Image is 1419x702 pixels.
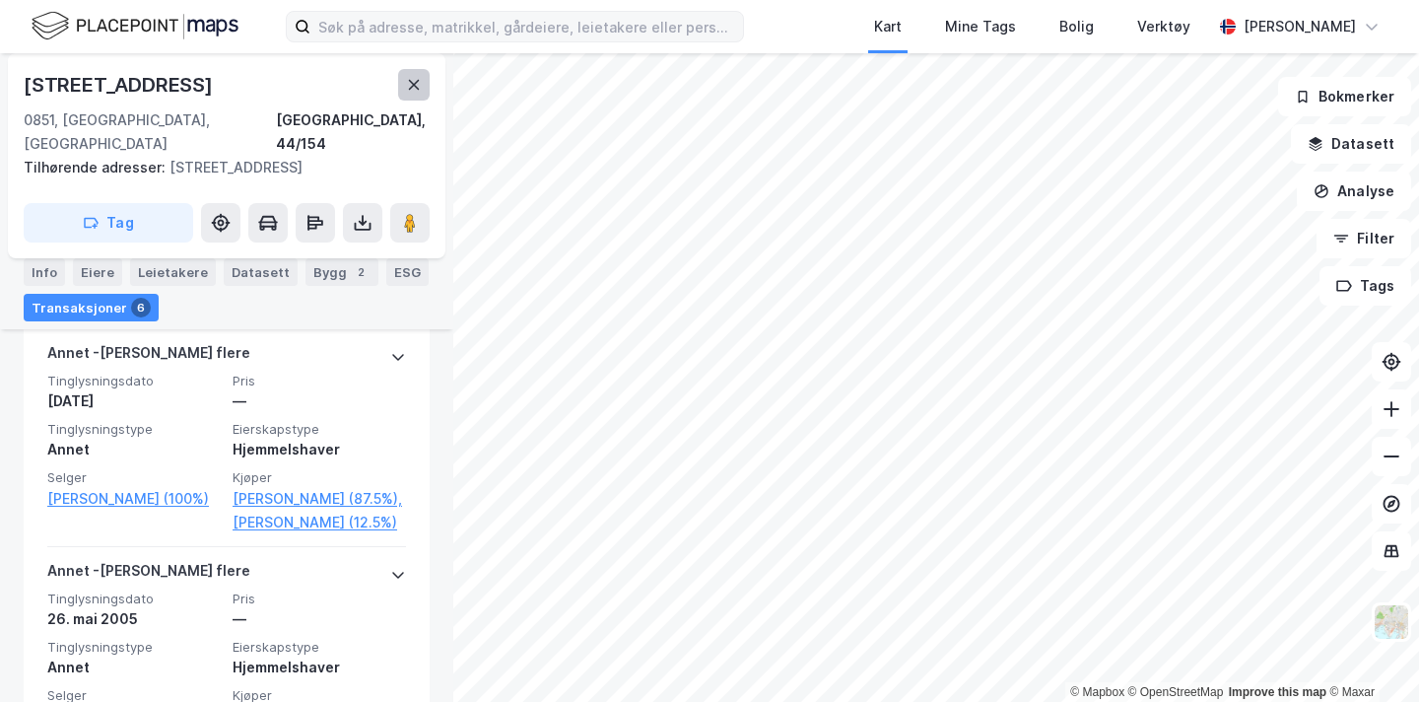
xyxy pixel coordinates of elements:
[224,258,298,286] div: Datasett
[233,656,406,679] div: Hjemmelshaver
[310,12,743,41] input: Søk på adresse, matrikkel, gårdeiere, leietakere eller personer
[47,656,221,679] div: Annet
[874,15,902,38] div: Kart
[1128,685,1224,699] a: OpenStreetMap
[233,511,406,534] a: [PERSON_NAME] (12.5%)
[945,15,1016,38] div: Mine Tags
[47,487,221,511] a: [PERSON_NAME] (100%)
[233,421,406,438] span: Eierskapstype
[1137,15,1190,38] div: Verktøy
[233,373,406,389] span: Pris
[233,389,406,413] div: —
[386,258,429,286] div: ESG
[24,108,276,156] div: 0851, [GEOGRAPHIC_DATA], [GEOGRAPHIC_DATA]
[47,559,250,591] div: Annet - [PERSON_NAME] flere
[47,389,221,413] div: [DATE]
[233,591,406,607] span: Pris
[1059,15,1094,38] div: Bolig
[73,258,122,286] div: Eiere
[1278,77,1411,116] button: Bokmerker
[1317,219,1411,258] button: Filter
[1070,685,1124,699] a: Mapbox
[1297,172,1411,211] button: Analyse
[351,262,371,282] div: 2
[1320,607,1419,702] iframe: Chat Widget
[24,294,159,321] div: Transaksjoner
[233,639,406,656] span: Eierskapstype
[1320,607,1419,702] div: Kontrollprogram for chat
[233,607,406,631] div: —
[32,9,238,43] img: logo.f888ab2527a4732fd821a326f86c7f29.svg
[47,591,221,607] span: Tinglysningsdato
[47,438,221,461] div: Annet
[47,607,221,631] div: 26. mai 2005
[276,108,430,156] div: [GEOGRAPHIC_DATA], 44/154
[1373,603,1410,641] img: Z
[47,469,221,486] span: Selger
[1229,685,1326,699] a: Improve this map
[233,438,406,461] div: Hjemmelshaver
[47,639,221,656] span: Tinglysningstype
[24,159,169,175] span: Tilhørende adresser:
[47,341,250,373] div: Annet - [PERSON_NAME] flere
[131,298,151,317] div: 6
[1291,124,1411,164] button: Datasett
[1244,15,1356,38] div: [PERSON_NAME]
[233,469,406,486] span: Kjøper
[47,373,221,389] span: Tinglysningsdato
[47,421,221,438] span: Tinglysningstype
[130,258,216,286] div: Leietakere
[305,258,378,286] div: Bygg
[24,156,414,179] div: [STREET_ADDRESS]
[24,69,217,101] div: [STREET_ADDRESS]
[233,487,406,511] a: [PERSON_NAME] (87.5%),
[1319,266,1411,306] button: Tags
[24,203,193,243] button: Tag
[24,258,65,286] div: Info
